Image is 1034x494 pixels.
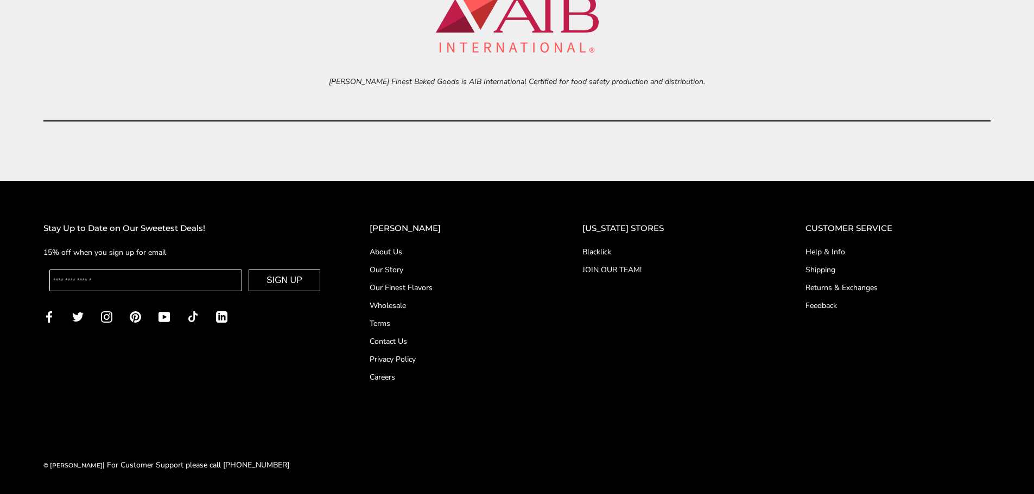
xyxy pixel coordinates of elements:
a: About Us [370,246,539,258]
a: Help & Info [805,246,991,258]
i: [PERSON_NAME] Finest Baked Goods is AIB International Certified for food safety production and di... [329,76,705,87]
a: Instagram [101,310,112,323]
a: LinkedIn [216,310,227,323]
h2: Stay Up to Date on Our Sweetest Deals! [43,222,326,235]
a: Our Finest Flavors [370,282,539,293]
div: | For Customer Support please call [PHONE_NUMBER] [43,459,289,471]
a: © [PERSON_NAME] [43,461,103,469]
a: Wholesale [370,300,539,311]
a: Terms [370,318,539,329]
p: 15% off when you sign up for email [43,246,326,259]
a: TikTok [187,310,199,323]
button: SIGN UP [249,270,320,291]
a: YouTube [158,310,170,323]
input: Enter your email [49,270,242,291]
a: Twitter [72,310,84,323]
a: Our Story [370,264,539,275]
a: Contact Us [370,336,539,347]
h2: CUSTOMER SERVICE [805,222,991,235]
a: Shipping [805,264,991,275]
a: Pinterest [130,310,141,323]
h2: [US_STATE] STORES [582,222,762,235]
a: JOIN OUR TEAM! [582,264,762,275]
a: Feedback [805,300,991,311]
a: Returns & Exchanges [805,282,991,293]
a: Careers [370,371,539,383]
a: Facebook [43,310,55,323]
a: Blacklick [582,246,762,258]
a: Privacy Policy [370,354,539,365]
h2: [PERSON_NAME] [370,222,539,235]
